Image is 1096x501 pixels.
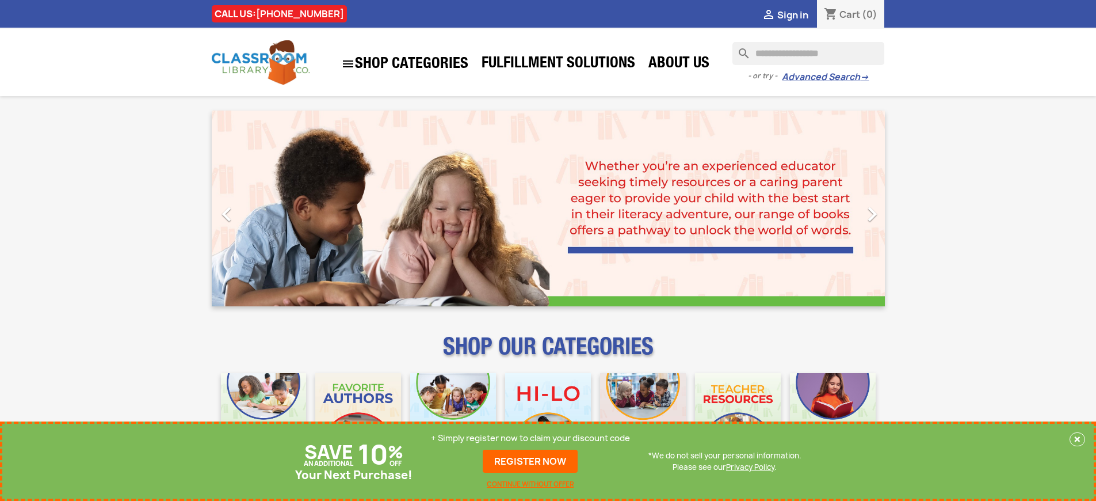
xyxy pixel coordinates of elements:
img: CLC_Bulk_Mobile.jpg [221,373,307,459]
a: Fulfillment Solutions [476,53,641,76]
img: CLC_HiLo_Mobile.jpg [505,373,591,459]
a: Advanced Search→ [782,71,869,83]
input: Search [732,42,884,65]
span: Cart [839,8,860,21]
span: → [860,71,869,83]
img: Classroom Library Company [212,40,310,85]
p: SHOP OUR CATEGORIES [212,343,885,364]
a: SHOP CATEGORIES [335,51,474,77]
span: Sign in [777,9,808,21]
ul: Carousel container [212,111,885,306]
i:  [858,200,887,229]
span: (0) [862,8,877,21]
img: CLC_Favorite_Authors_Mobile.jpg [315,373,401,459]
a: Previous [212,111,313,306]
i:  [341,57,355,71]
i: search [732,42,746,56]
img: CLC_Phonics_And_Decodables_Mobile.jpg [410,373,496,459]
a: Next [784,111,885,306]
i: shopping_cart [824,8,838,22]
div: CALL US: [212,5,347,22]
a: [PHONE_NUMBER] [256,7,344,20]
img: CLC_Dyslexia_Mobile.jpg [790,373,876,459]
i:  [212,200,241,229]
img: CLC_Fiction_Nonfiction_Mobile.jpg [600,373,686,459]
i:  [762,9,776,22]
a: About Us [643,53,715,76]
span: - or try - [748,70,782,82]
img: CLC_Teacher_Resources_Mobile.jpg [695,373,781,459]
a:  Sign in [762,9,808,21]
